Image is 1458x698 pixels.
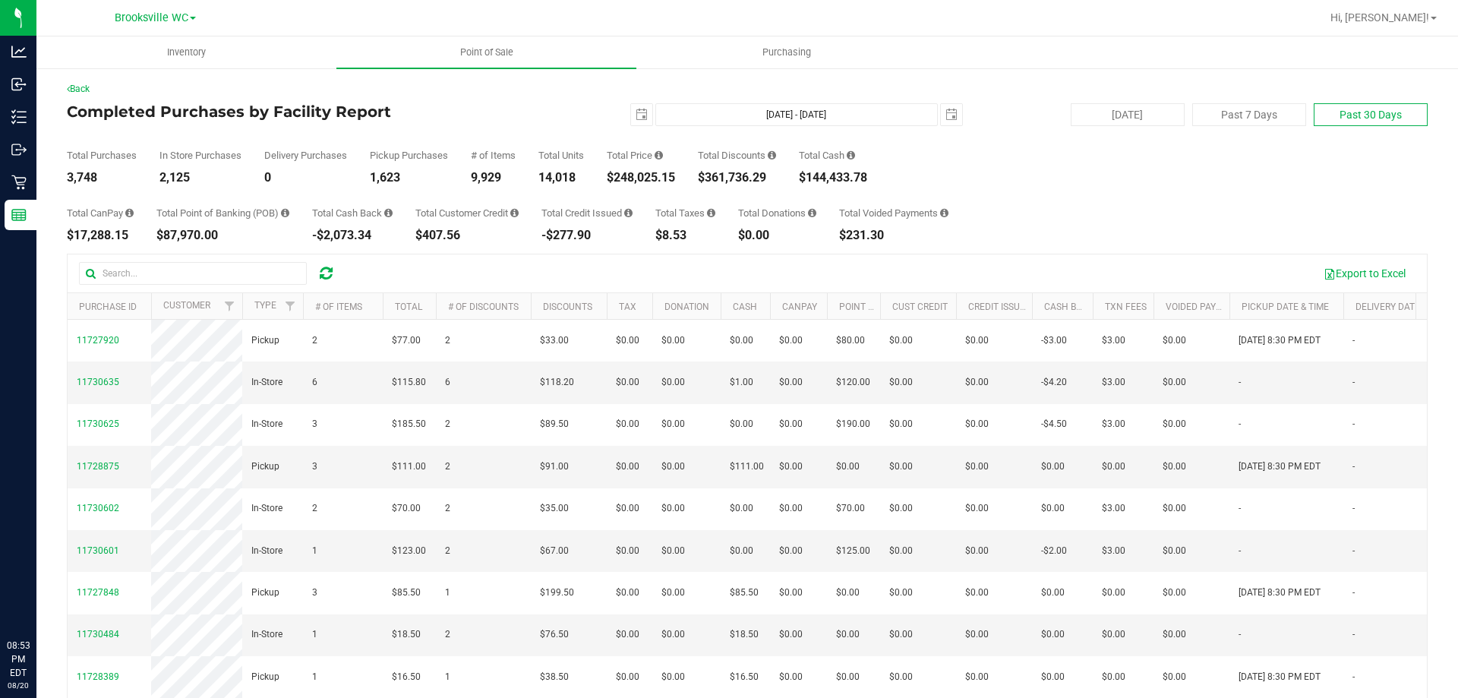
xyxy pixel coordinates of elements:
span: $33.00 [540,333,569,348]
div: $8.53 [655,229,715,242]
a: # of Discounts [448,302,519,312]
span: $0.00 [1163,501,1186,516]
div: Total CanPay [67,208,134,218]
span: $0.00 [730,333,753,348]
span: $0.00 [779,501,803,516]
span: $0.00 [965,670,989,684]
span: -$3.00 [1041,333,1067,348]
div: $361,736.29 [698,172,776,184]
span: $70.00 [836,501,865,516]
span: 1 [312,670,317,684]
span: - [1352,670,1355,684]
span: - [1352,460,1355,474]
div: Total Cash [799,150,867,160]
a: Inventory [36,36,336,68]
span: $0.00 [965,460,989,474]
span: 11730484 [77,629,119,640]
div: Total Donations [738,208,816,218]
span: $0.00 [616,544,639,558]
a: Cash Back [1044,302,1094,312]
div: 9,929 [471,172,516,184]
span: $16.50 [730,670,759,684]
span: $0.00 [616,627,639,642]
span: -$4.20 [1041,375,1067,390]
span: - [1352,586,1355,600]
span: $3.00 [1102,501,1125,516]
span: $0.00 [661,586,685,600]
span: $76.50 [540,627,569,642]
span: $199.50 [540,586,574,600]
span: [DATE] 8:30 PM EDT [1239,586,1321,600]
i: Sum of the successful, non-voided point-of-banking payment transactions, both via payment termina... [281,208,289,218]
span: $0.00 [836,586,860,600]
a: Credit Issued [968,302,1031,312]
span: 3 [312,417,317,431]
a: Filter [217,293,242,319]
span: Pickup [251,460,279,474]
a: Total [395,302,422,312]
a: Type [254,300,276,311]
span: $0.00 [1163,586,1186,600]
span: 2 [445,501,450,516]
span: select [941,104,962,125]
span: $0.00 [965,586,989,600]
span: $0.00 [889,586,913,600]
a: Donation [664,302,709,312]
i: Sum of all voided payment transaction amounts, excluding tips and transaction fees, for all purch... [940,208,948,218]
a: Cash [733,302,757,312]
div: $407.56 [415,229,519,242]
span: $0.00 [889,333,913,348]
span: $0.00 [836,627,860,642]
a: Point of Banking (POB) [839,302,947,312]
inline-svg: Analytics [11,44,27,59]
a: Discounts [543,302,592,312]
div: Delivery Purchases [264,150,347,160]
span: 1 [445,670,450,684]
span: $0.00 [779,586,803,600]
input: Search... [79,262,307,285]
span: $0.00 [965,417,989,431]
span: In-Store [251,417,282,431]
span: $111.00 [730,460,764,474]
span: 11730635 [77,377,119,387]
span: $0.00 [730,501,753,516]
button: [DATE] [1071,103,1185,126]
i: Sum of the successful, non-voided cash payment transactions for all purchases in the date range. ... [847,150,855,160]
i: Sum of the total prices of all purchases in the date range. [655,150,663,160]
div: Pickup Purchases [370,150,448,160]
span: 6 [445,375,450,390]
div: $248,025.15 [607,172,675,184]
span: 2 [445,333,450,348]
div: $87,970.00 [156,229,289,242]
i: Sum of the successful, non-voided CanPay payment transactions for all purchases in the date range. [125,208,134,218]
span: 11728389 [77,671,119,682]
a: Pickup Date & Time [1242,302,1329,312]
inline-svg: Reports [11,207,27,223]
span: $0.00 [661,375,685,390]
span: - [1239,375,1241,390]
span: $111.00 [392,460,426,474]
span: $0.00 [1041,627,1065,642]
span: $16.50 [392,670,421,684]
span: $18.50 [392,627,421,642]
p: 08/20 [7,680,30,691]
a: Customer [163,300,210,311]
div: Total Point of Banking (POB) [156,208,289,218]
span: 11730625 [77,418,119,429]
button: Past 7 Days [1192,103,1306,126]
span: $0.00 [779,460,803,474]
span: $0.00 [661,670,685,684]
span: $35.00 [540,501,569,516]
span: $0.00 [965,333,989,348]
span: $0.00 [661,544,685,558]
span: -$4.50 [1041,417,1067,431]
span: 2 [445,417,450,431]
a: Txn Fees [1105,302,1147,312]
div: Total Voided Payments [839,208,948,218]
span: - [1352,627,1355,642]
div: Total Price [607,150,675,160]
span: $0.00 [1102,460,1125,474]
span: - [1239,544,1241,558]
div: Total Credit Issued [541,208,633,218]
span: - [1239,501,1241,516]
